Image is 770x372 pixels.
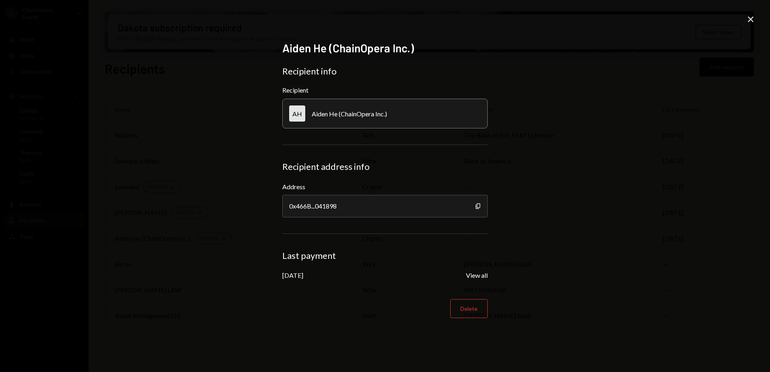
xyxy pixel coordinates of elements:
[282,40,488,56] h2: Aiden He (ChainOpera Inc.)
[282,271,303,279] div: [DATE]
[282,250,488,261] div: Last payment
[282,86,488,94] div: Recipient
[282,161,488,172] div: Recipient address info
[282,66,488,77] div: Recipient info
[282,195,488,217] div: 0x466B...041898
[466,271,488,280] button: View all
[450,299,488,318] button: Delete
[312,110,387,118] div: Aiden He (ChainOpera Inc.)
[282,182,488,192] label: Address
[289,105,305,122] div: AH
